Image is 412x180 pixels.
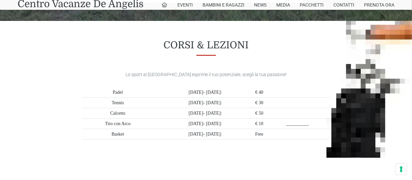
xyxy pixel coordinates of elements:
td: [DATE]- [DATE]: [154,108,265,118]
b: Basket [112,132,124,137]
span: € 30 [255,99,264,106]
td: [DATE]- [DATE]: [154,97,265,108]
span: € 10 [255,120,264,127]
span: Free [255,131,263,138]
b: Tiro con Arco [105,121,130,126]
td: __________ [265,118,330,129]
p: Lo sport al [GEOGRAPHIC_DATA] esprime il tuo potenziale, scegli la tua passione! [82,71,330,78]
b: Calcetto [110,111,126,116]
button: Le tue preferenze relative al consenso per le tecnologie di tracciamento [396,164,407,175]
span: € 40 [255,89,264,96]
td: [DATE]- [DATE]: [154,87,265,98]
td: [DATE]- [DATE]: [154,118,265,129]
span: € 50 [255,110,264,117]
b: Padel [113,90,123,95]
h2: CORSI & LEZIONI [82,39,330,51]
td: [DATE]- [DATE]: [154,129,265,139]
b: Tennis [112,100,124,105]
